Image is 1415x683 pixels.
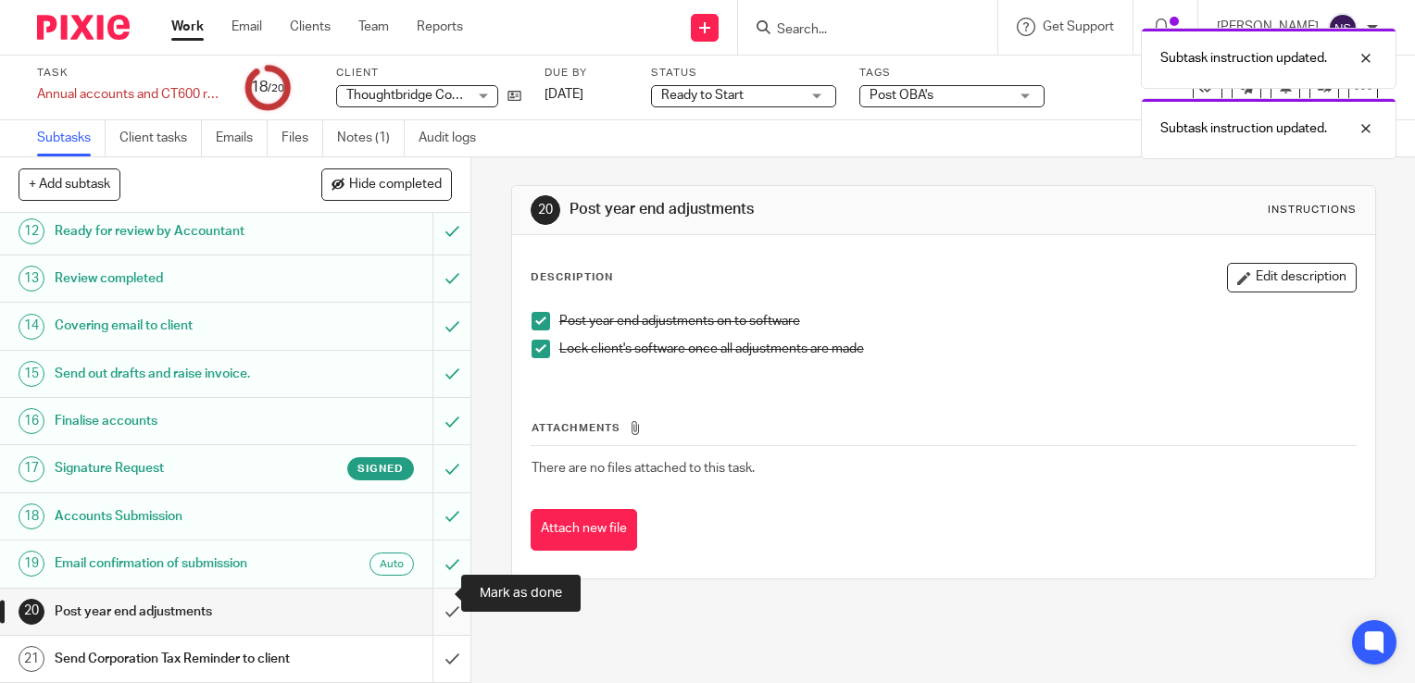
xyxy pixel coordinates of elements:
[232,18,262,36] a: Email
[661,89,744,102] span: Ready to Start
[37,66,222,81] label: Task
[19,168,120,200] button: + Add subtask
[531,195,560,225] div: 20
[559,340,1356,358] p: Lock client's software once all adjustments are made
[559,312,1356,330] p: Post year end adjustments on to software
[55,598,294,626] h1: Post year end adjustments
[37,15,130,40] img: Pixie
[55,360,294,388] h1: Send out drafts and raise invoice.
[358,18,389,36] a: Team
[346,89,764,102] span: Thoughtbridge Consulting Ltd t/a Academic Sciences*Company Closing
[19,361,44,387] div: 15
[171,18,204,36] a: Work
[321,168,452,200] button: Hide completed
[419,120,490,156] a: Audit logs
[119,120,202,156] a: Client tasks
[19,646,44,672] div: 21
[19,456,44,482] div: 17
[1160,49,1327,68] p: Subtask instruction updated.
[19,551,44,577] div: 19
[19,266,44,292] div: 13
[532,462,755,475] span: There are no files attached to this task.
[570,200,983,219] h1: Post year end adjustments
[1268,203,1357,217] div: Instructions
[55,550,294,577] h1: Email confirmation of submission
[545,66,628,81] label: Due by
[19,599,44,625] div: 20
[290,18,331,36] a: Clients
[1328,13,1358,43] img: svg%3E
[55,645,294,673] h1: Send Corporation Tax Reminder to client
[55,312,294,340] h1: Covering email to client
[19,408,44,434] div: 16
[531,270,613,285] p: Description
[545,88,583,101] span: [DATE]
[282,120,323,156] a: Files
[55,407,294,435] h1: Finalise accounts
[531,509,637,551] button: Attach new file
[251,77,284,98] div: 18
[1160,119,1327,138] p: Subtask instruction updated.
[37,85,222,104] div: Annual accounts and CT600 return - NON BOOKKEEPING CLIENTS
[55,265,294,292] h1: Review completed
[19,218,44,244] div: 12
[19,314,44,340] div: 14
[55,503,294,530] h1: Accounts Submission
[216,120,268,156] a: Emails
[337,120,405,156] a: Notes (1)
[55,454,294,482] h1: Signature Request
[651,66,836,81] label: Status
[1227,263,1357,292] button: Edit description
[37,120,106,156] a: Subtasks
[417,18,463,36] a: Reports
[532,423,620,433] span: Attachments
[357,461,404,477] span: Signed
[19,503,44,529] div: 18
[369,553,414,576] div: Auto
[55,217,294,245] h1: Ready for review by Accountant
[268,83,284,93] small: /20
[336,66,521,81] label: Client
[349,178,442,192] span: Hide completed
